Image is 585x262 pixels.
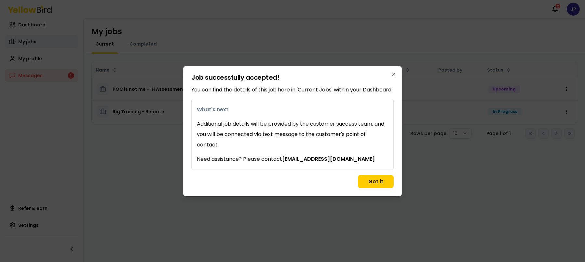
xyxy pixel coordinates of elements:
span: What's next [197,106,388,114]
h2: Job successfully accepted! [191,74,394,81]
p: Additional job details will be provided by the customer success team, and you will be connected v... [197,119,388,150]
a: [EMAIL_ADDRESS][DOMAIN_NAME] [282,155,375,163]
span: Need assistance? Please contact [197,155,388,163]
button: Got it [358,175,394,188]
p: You can find the details of this job here in 'Current Jobs' within your Dashboard. [191,86,394,94]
